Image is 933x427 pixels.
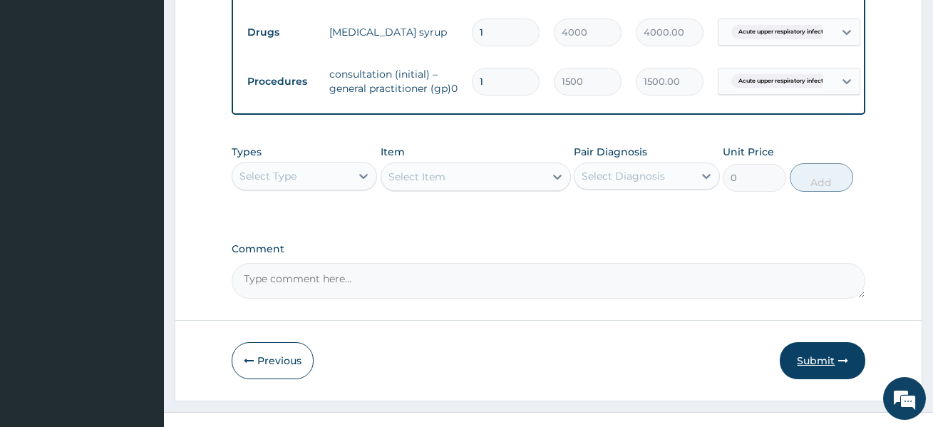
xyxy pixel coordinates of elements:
[83,125,197,269] span: We're online!
[780,342,865,379] button: Submit
[723,145,774,159] label: Unit Price
[234,7,268,41] div: Minimize live chat window
[7,279,272,329] textarea: Type your message and hit 'Enter'
[731,25,835,39] span: Acute upper respiratory infect...
[322,60,465,103] td: consultation (initial) – general practitioner (gp)0
[240,68,322,95] td: Procedures
[26,71,58,107] img: d_794563401_company_1708531726252_794563401
[239,169,297,183] div: Select Type
[381,145,405,159] label: Item
[232,243,866,255] label: Comment
[574,145,647,159] label: Pair Diagnosis
[232,342,314,379] button: Previous
[232,146,262,158] label: Types
[582,169,665,183] div: Select Diagnosis
[790,163,853,192] button: Add
[322,18,465,46] td: [MEDICAL_DATA] syrup
[240,19,322,46] td: Drugs
[74,80,239,98] div: Chat with us now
